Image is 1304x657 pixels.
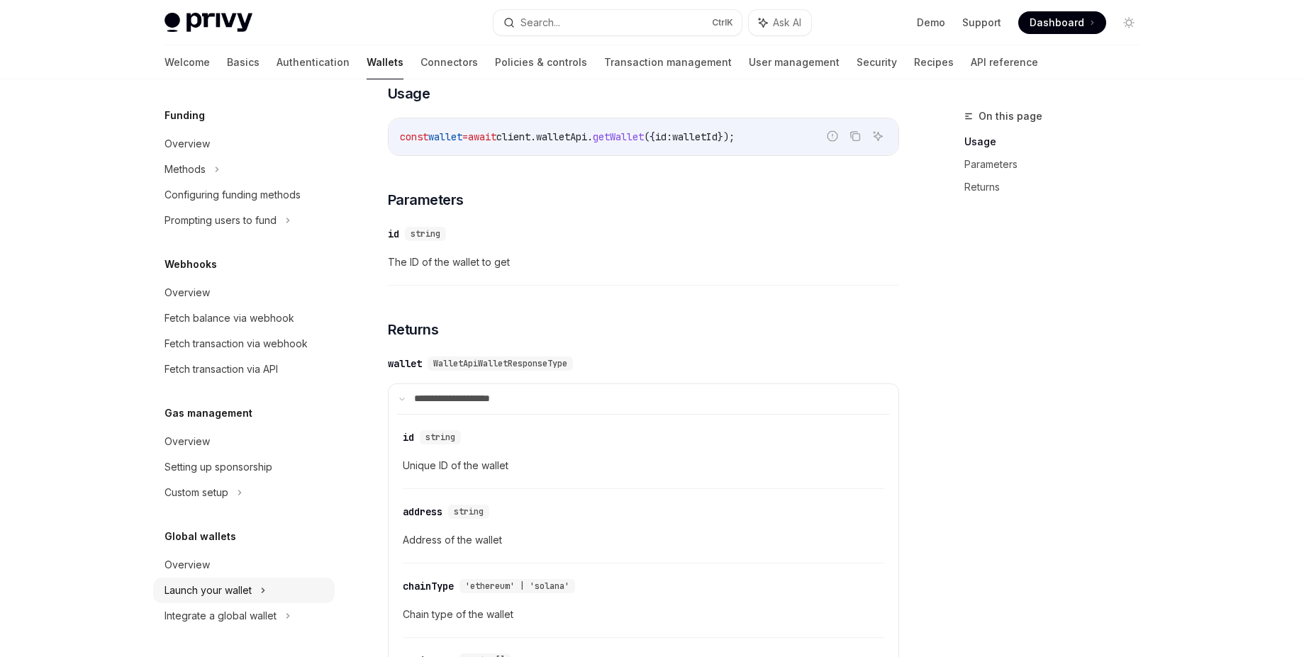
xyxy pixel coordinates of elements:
[823,127,842,145] button: Report incorrect code
[420,45,478,79] a: Connectors
[773,16,801,30] span: Ask AI
[165,361,278,378] div: Fetch transaction via API
[403,579,454,593] div: chainType
[869,127,887,145] button: Ask AI
[165,45,210,79] a: Welcome
[749,10,811,35] button: Ask AI
[153,182,335,208] a: Configuring funding methods
[165,405,252,422] h5: Gas management
[403,430,414,444] div: id
[165,556,210,573] div: Overview
[165,484,228,501] div: Custom setup
[165,135,210,152] div: Overview
[1018,11,1106,34] a: Dashboard
[425,432,455,443] span: string
[593,130,644,143] span: getWallet
[962,16,1001,30] a: Support
[655,130,672,143] span: id:
[165,284,210,301] div: Overview
[587,130,593,143] span: .
[971,45,1038,79] a: API reference
[494,10,742,35] button: Search...CtrlK
[520,14,560,31] div: Search...
[495,45,587,79] a: Policies & controls
[227,45,260,79] a: Basics
[1030,16,1084,30] span: Dashboard
[672,130,718,143] span: walletId
[165,161,206,178] div: Methods
[712,17,733,28] span: Ctrl K
[153,305,335,331] a: Fetch balance via webhook
[914,45,954,79] a: Recipes
[388,356,422,371] div: wallet
[153,454,335,480] a: Setting up sponsorship
[403,532,884,549] span: Address of the wallet
[153,429,335,454] a: Overview
[165,459,272,476] div: Setting up sponsorship
[165,212,277,229] div: Prompting users to fund
[388,84,430,103] span: Usage
[530,130,536,143] span: .
[964,176,1152,198] a: Returns
[388,254,899,271] span: The ID of the wallet to get
[153,356,335,382] a: Fetch transaction via API
[403,457,884,474] span: Unique ID of the wallet
[153,280,335,305] a: Overview
[277,45,350,79] a: Authentication
[400,130,428,143] span: const
[165,256,217,273] h5: Webhooks
[857,45,897,79] a: Security
[367,45,403,79] a: Wallets
[153,131,335,157] a: Overview
[165,582,252,599] div: Launch your wallet
[964,153,1152,176] a: Parameters
[411,228,440,240] span: string
[718,130,735,143] span: });
[153,552,335,578] a: Overview
[428,130,462,143] span: wallet
[462,130,468,143] span: =
[403,505,442,519] div: address
[165,13,252,33] img: light logo
[979,108,1042,125] span: On this page
[388,190,464,210] span: Parameters
[165,186,301,203] div: Configuring funding methods
[165,433,210,450] div: Overview
[403,606,884,623] span: Chain type of the wallet
[165,607,277,624] div: Integrate a global wallet
[165,335,308,352] div: Fetch transaction via webhook
[153,331,335,356] a: Fetch transaction via webhook
[165,310,294,327] div: Fetch balance via webhook
[165,528,236,545] h5: Global wallets
[465,580,569,592] span: 'ethereum' | 'solana'
[536,130,587,143] span: walletApi
[468,130,496,143] span: await
[604,45,732,79] a: Transaction management
[496,130,530,143] span: client
[964,130,1152,153] a: Usage
[644,130,655,143] span: ({
[917,16,945,30] a: Demo
[388,320,439,339] span: Returns
[454,506,484,517] span: string
[1118,11,1140,34] button: Toggle dark mode
[433,358,567,369] span: WalletApiWalletResponseType
[165,107,205,124] h5: Funding
[388,227,399,241] div: id
[846,127,864,145] button: Copy the contents from the code block
[749,45,840,79] a: User management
